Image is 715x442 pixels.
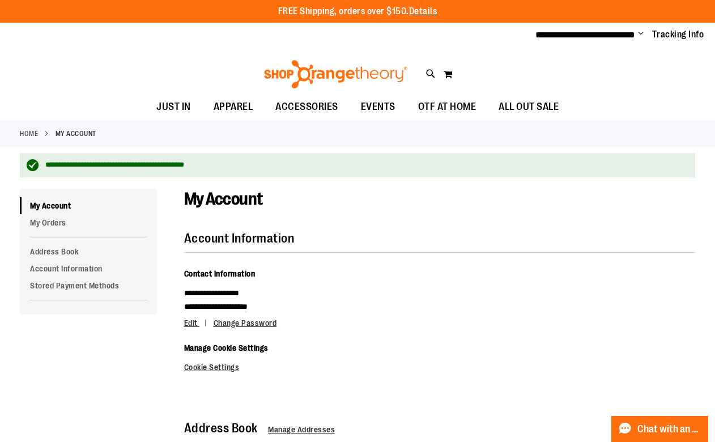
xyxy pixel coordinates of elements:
[184,363,240,372] a: Cookie Settings
[268,425,335,434] a: Manage Addresses
[275,94,338,120] span: ACCESSORIES
[499,94,559,120] span: ALL OUT SALE
[56,129,96,139] strong: My Account
[20,260,157,277] a: Account Information
[20,129,38,139] a: Home
[262,60,409,88] img: Shop Orangetheory
[184,189,263,209] span: My Account
[20,243,157,260] a: Address Book
[20,214,157,231] a: My Orders
[278,5,437,18] p: FREE Shipping, orders over $150.
[184,318,212,328] a: Edit
[409,6,437,16] a: Details
[184,318,198,328] span: Edit
[184,231,295,245] strong: Account Information
[214,94,253,120] span: APPAREL
[637,424,701,435] span: Chat with an Expert
[361,94,395,120] span: EVENTS
[156,94,191,120] span: JUST IN
[184,421,258,435] strong: Address Book
[20,277,157,294] a: Stored Payment Methods
[20,197,157,214] a: My Account
[184,269,256,278] span: Contact Information
[652,28,704,41] a: Tracking Info
[418,94,476,120] span: OTF AT HOME
[638,29,644,40] button: Account menu
[184,343,269,352] span: Manage Cookie Settings
[214,318,277,328] a: Change Password
[611,416,709,442] button: Chat with an Expert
